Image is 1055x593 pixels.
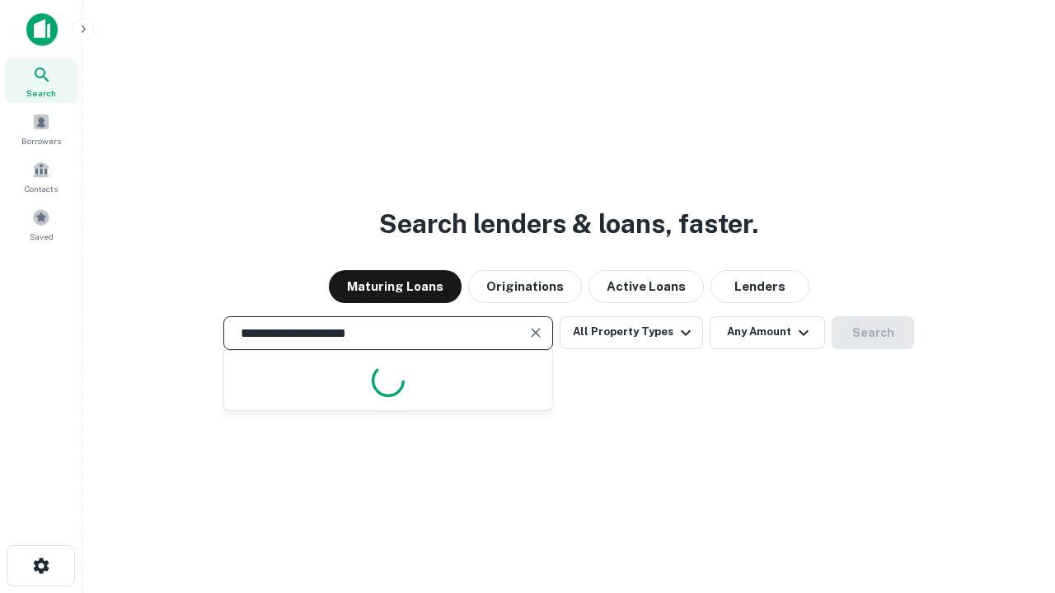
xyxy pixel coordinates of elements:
[379,204,758,244] h3: Search lenders & loans, faster.
[21,134,61,147] span: Borrowers
[30,230,54,243] span: Saved
[468,270,582,303] button: Originations
[26,13,58,46] img: capitalize-icon.png
[329,270,462,303] button: Maturing Loans
[5,202,77,246] a: Saved
[588,270,704,303] button: Active Loans
[710,270,809,303] button: Lenders
[973,461,1055,540] iframe: Chat Widget
[5,106,77,151] a: Borrowers
[710,316,825,349] button: Any Amount
[5,58,77,103] a: Search
[25,182,58,195] span: Contacts
[26,86,56,100] span: Search
[5,154,77,198] a: Contacts
[560,316,703,349] button: All Property Types
[524,321,547,344] button: Clear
